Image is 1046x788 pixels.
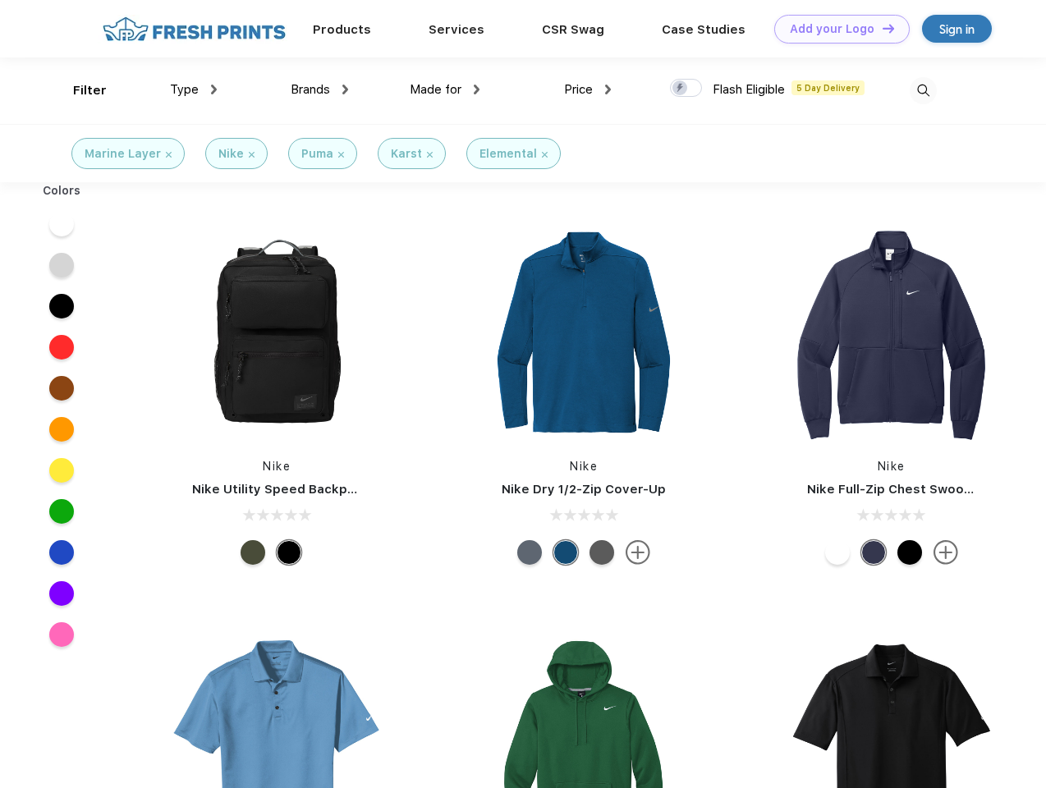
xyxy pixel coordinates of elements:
div: Puma [301,145,333,163]
span: Flash Eligible [713,82,785,97]
div: Filter [73,81,107,100]
a: Services [429,22,484,37]
div: Black [277,540,301,565]
div: Karst [391,145,422,163]
img: dropdown.png [474,85,479,94]
div: Cargo Khaki [241,540,265,565]
span: Made for [410,82,461,97]
img: filter_cancel.svg [338,152,344,158]
div: Sign in [939,20,975,39]
span: 5 Day Delivery [791,80,865,95]
a: Nike [263,460,291,473]
div: Midnight Navy [861,540,886,565]
div: Colors [30,182,94,199]
img: filter_cancel.svg [166,152,172,158]
img: filter_cancel.svg [249,152,255,158]
div: White [825,540,850,565]
span: Brands [291,82,330,97]
img: more.svg [934,540,958,565]
span: Type [170,82,199,97]
a: Nike [570,460,598,473]
div: Navy Heather [517,540,542,565]
div: Add your Logo [790,22,874,36]
a: Nike Full-Zip Chest Swoosh Jacket [807,482,1025,497]
a: Nike Utility Speed Backpack [192,482,369,497]
img: DT [883,24,894,33]
img: func=resize&h=266 [475,223,693,442]
img: filter_cancel.svg [427,152,433,158]
img: fo%20logo%202.webp [98,15,291,44]
a: Nike Dry 1/2-Zip Cover-Up [502,482,666,497]
a: CSR Swag [542,22,604,37]
a: Nike [878,460,906,473]
img: func=resize&h=266 [782,223,1001,442]
img: dropdown.png [211,85,217,94]
span: Price [564,82,593,97]
img: func=resize&h=266 [167,223,386,442]
div: Marine Layer [85,145,161,163]
img: filter_cancel.svg [542,152,548,158]
img: more.svg [626,540,650,565]
div: Black [897,540,922,565]
div: Black Heather [590,540,614,565]
a: Sign in [922,15,992,43]
img: desktop_search.svg [910,77,937,104]
div: Nike [218,145,244,163]
a: Products [313,22,371,37]
img: dropdown.png [342,85,348,94]
div: Elemental [479,145,537,163]
div: Gym Blue [553,540,578,565]
img: dropdown.png [605,85,611,94]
